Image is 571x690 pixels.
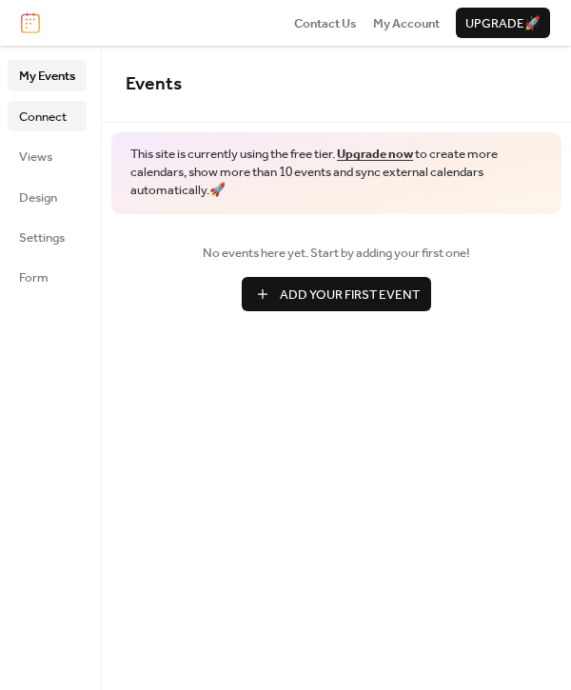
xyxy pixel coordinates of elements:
[337,142,413,167] a: Upgrade now
[19,67,75,86] span: My Events
[19,268,49,287] span: Form
[8,222,87,252] a: Settings
[294,13,357,32] a: Contact Us
[19,148,52,167] span: Views
[465,14,541,33] span: Upgrade 🚀
[294,14,357,33] span: Contact Us
[8,141,87,171] a: Views
[8,101,87,131] a: Connect
[280,286,420,305] span: Add Your First Event
[242,277,431,311] button: Add Your First Event
[8,60,87,90] a: My Events
[126,244,547,263] span: No events here yet. Start by adding your first one!
[126,67,182,102] span: Events
[21,12,40,33] img: logo
[373,13,440,32] a: My Account
[8,262,87,292] a: Form
[126,277,547,311] a: Add Your First Event
[130,146,542,200] span: This site is currently using the free tier. to create more calendars, show more than 10 events an...
[19,108,67,127] span: Connect
[8,182,87,212] a: Design
[373,14,440,33] span: My Account
[19,228,65,247] span: Settings
[19,188,57,207] span: Design
[456,8,550,38] button: Upgrade🚀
